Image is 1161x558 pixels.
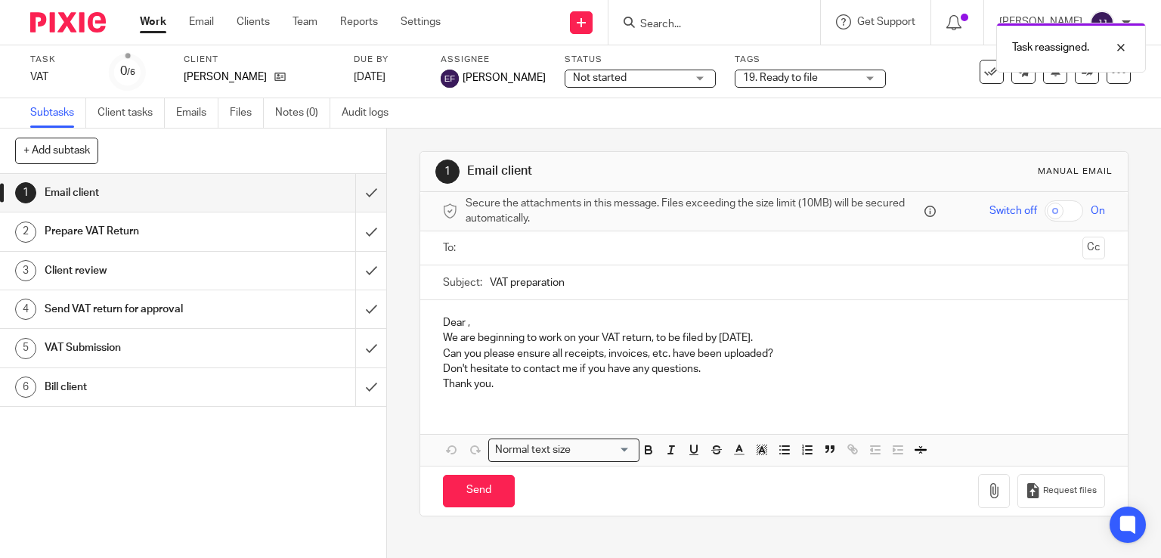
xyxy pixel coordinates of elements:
input: Send [443,475,515,507]
p: Dear , [443,315,1106,330]
span: 19. Ready to file [743,73,818,83]
div: 4 [15,299,36,320]
span: On [1091,203,1105,219]
p: Task reassigned. [1012,40,1089,55]
small: /6 [127,68,135,76]
div: Search for option [488,439,639,462]
h1: VAT Submission [45,336,242,359]
a: Clients [237,14,270,29]
label: Subject: [443,275,482,290]
a: Notes (0) [275,98,330,128]
p: We are beginning to work on your VAT return, to be filed by [DATE]. [443,330,1106,346]
input: Search for option [576,442,630,458]
h1: Bill client [45,376,242,398]
span: Normal text size [492,442,574,458]
a: Work [140,14,166,29]
label: Status [565,54,716,66]
label: Client [184,54,335,66]
p: Can you please ensure all receipts, invoices, etc. have been uploaded? [443,346,1106,361]
div: 5 [15,338,36,359]
div: 3 [15,260,36,281]
span: Not started [573,73,627,83]
button: + Add subtask [15,138,98,163]
p: [PERSON_NAME] [184,70,267,85]
div: VAT [30,70,91,85]
a: Reports [340,14,378,29]
div: Manual email [1038,166,1113,178]
label: To: [443,240,460,256]
img: svg%3E [1090,11,1114,35]
a: Team [293,14,317,29]
img: Pixie [30,12,106,33]
button: Request files [1017,474,1105,508]
label: Due by [354,54,422,66]
span: [DATE] [354,72,385,82]
a: Emails [176,98,218,128]
a: Client tasks [98,98,165,128]
h1: Client review [45,259,242,282]
button: Cc [1082,237,1105,259]
h1: Prepare VAT Return [45,220,242,243]
a: Subtasks [30,98,86,128]
div: 1 [435,160,460,184]
a: Audit logs [342,98,400,128]
div: 1 [15,182,36,203]
p: Thank you. [443,377,1106,392]
label: Task [30,54,91,66]
span: Request files [1043,485,1097,497]
a: Settings [401,14,441,29]
h1: Email client [467,163,806,179]
span: Switch off [989,203,1037,219]
span: Secure the attachments in this message. Files exceeding the size limit (10MB) will be secured aut... [466,196,921,227]
p: Don't hesitate to contact me if you have any questions. [443,361,1106,377]
span: [PERSON_NAME] [463,70,546,85]
div: 2 [15,222,36,243]
h1: Email client [45,181,242,204]
img: svg%3E [441,70,459,88]
h1: Send VAT return for approval [45,298,242,321]
a: Email [189,14,214,29]
div: 0 [120,63,135,80]
label: Assignee [441,54,546,66]
div: 6 [15,377,36,398]
a: Files [230,98,264,128]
